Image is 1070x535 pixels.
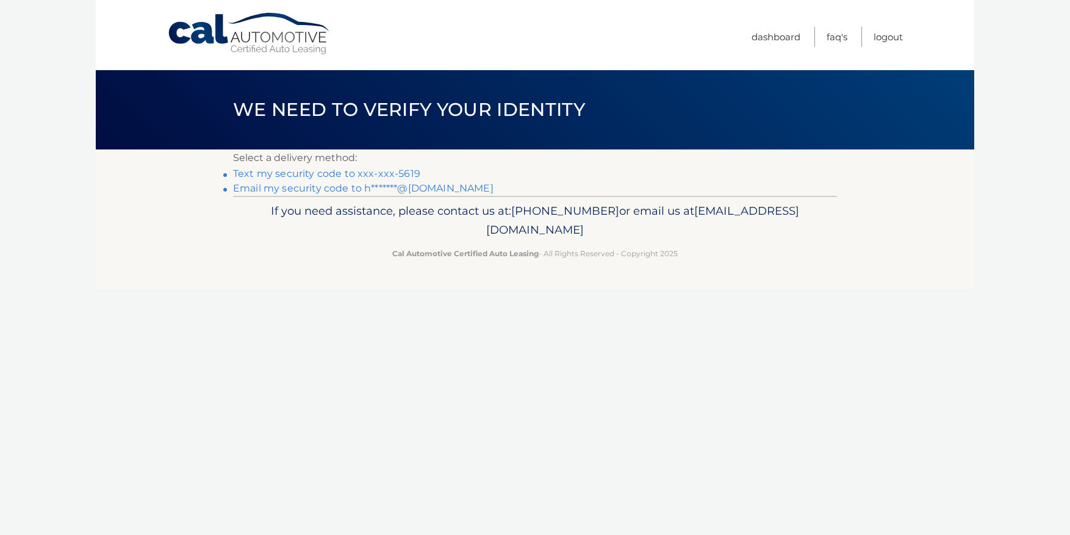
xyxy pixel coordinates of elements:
[233,168,420,179] a: Text my security code to xxx-xxx-5619
[392,249,539,258] strong: Cal Automotive Certified Auto Leasing
[167,12,332,56] a: Cal Automotive
[511,204,619,218] span: [PHONE_NUMBER]
[233,149,837,167] p: Select a delivery method:
[752,27,800,47] a: Dashboard
[874,27,903,47] a: Logout
[233,182,494,194] a: Email my security code to h*******@[DOMAIN_NAME]
[241,201,829,240] p: If you need assistance, please contact us at: or email us at
[241,247,829,260] p: - All Rights Reserved - Copyright 2025
[827,27,847,47] a: FAQ's
[233,98,585,121] span: We need to verify your identity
